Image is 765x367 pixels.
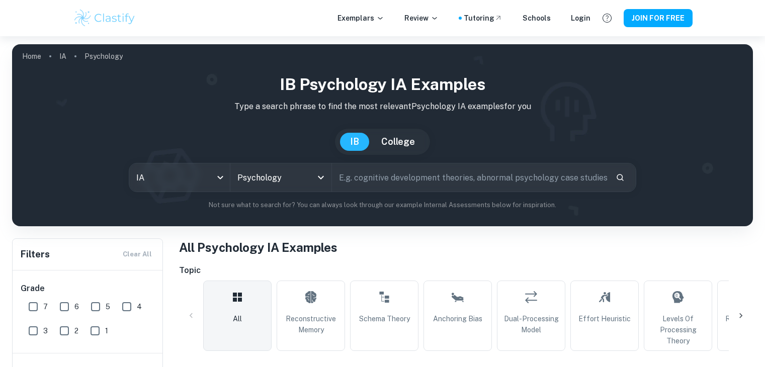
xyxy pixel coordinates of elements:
[21,247,50,261] h6: Filters
[43,301,48,312] span: 7
[624,9,693,27] button: JOIN FOR FREE
[20,200,745,210] p: Not sure what to search for? You can always look through our example Internal Assessments below f...
[359,313,410,324] span: Schema Theory
[20,72,745,97] h1: IB Psychology IA examples
[43,325,48,336] span: 3
[179,264,753,277] h6: Topic
[464,13,502,24] a: Tutoring
[612,169,629,186] button: Search
[433,313,482,324] span: Anchoring Bias
[523,13,551,24] a: Schools
[21,283,155,295] h6: Grade
[371,133,425,151] button: College
[74,325,78,336] span: 2
[599,10,616,27] button: Help and Feedback
[74,301,79,312] span: 6
[84,51,123,62] p: Psychology
[578,313,631,324] span: Effort Heuristic
[12,44,753,226] img: profile cover
[106,301,110,312] span: 5
[281,313,341,335] span: Reconstructive Memory
[648,313,708,346] span: Levels of Processing Theory
[179,238,753,256] h1: All Psychology IA Examples
[332,163,608,192] input: E.g. cognitive development theories, abnormal psychology case studies, social psychology experime...
[73,8,137,28] img: Clastify logo
[314,170,328,185] button: Open
[20,101,745,113] p: Type a search phrase to find the most relevant Psychology IA examples for you
[22,49,41,63] a: Home
[340,133,369,151] button: IB
[129,163,230,192] div: IA
[571,13,590,24] a: Login
[404,13,439,24] p: Review
[337,13,384,24] p: Exemplars
[137,301,142,312] span: 4
[105,325,108,336] span: 1
[233,313,242,324] span: All
[501,313,561,335] span: Dual-Processing Model
[59,49,66,63] a: IA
